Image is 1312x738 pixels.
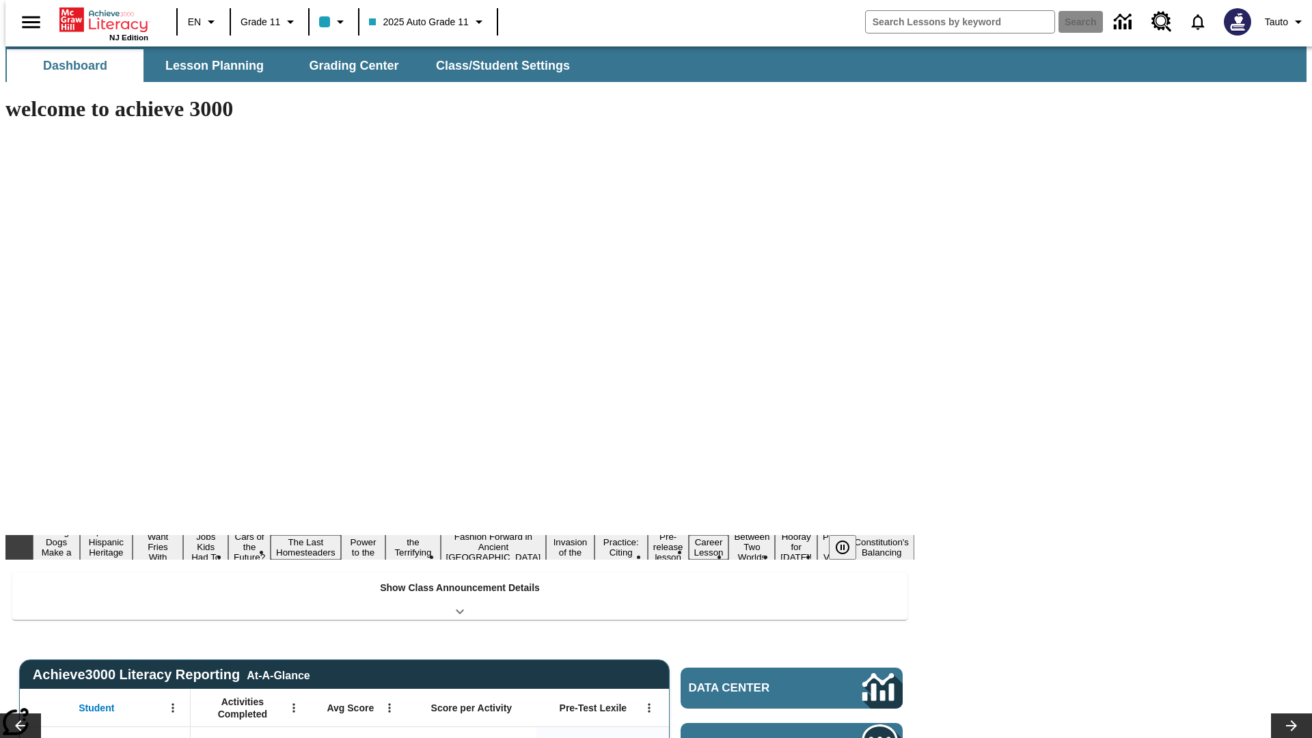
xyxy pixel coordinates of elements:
span: Student [79,702,114,714]
span: Tauto [1265,15,1288,29]
button: Open side menu [11,2,51,42]
a: Data Center [1106,3,1143,41]
button: Lesson carousel, Next [1271,713,1312,738]
button: Open Menu [284,698,304,718]
button: Lesson Planning [146,49,283,82]
h1: welcome to achieve 3000 [5,96,914,122]
button: Slide 4 Dirty Jobs Kids Had To Do [183,519,228,575]
button: Slide 3 Do You Want Fries With That? [133,519,184,575]
button: Class: 2025 Auto Grade 11, Select your class [364,10,492,34]
p: Show Class Announcement Details [380,581,540,595]
button: Slide 15 Hooray for Constitution Day! [775,530,817,564]
span: 2025 Auto Grade 11 [369,15,468,29]
button: Slide 10 The Invasion of the Free CD [546,525,594,570]
button: Dashboard [7,49,143,82]
button: Slide 7 Solar Power to the People [341,525,386,570]
span: EN [188,15,201,29]
a: Notifications [1180,4,1216,40]
button: Language: EN, Select a language [182,10,225,34]
button: Profile/Settings [1259,10,1312,34]
span: Grading Center [309,58,398,74]
span: Activities Completed [197,696,288,720]
button: Slide 16 Point of View [817,530,849,564]
button: Slide 12 Pre-release lesson [648,530,689,564]
span: Score per Activity [431,702,512,714]
input: search field [866,11,1054,33]
button: Open Menu [379,698,400,718]
button: Grade: Grade 11, Select a grade [235,10,304,34]
span: NJ Edition [109,33,148,42]
button: Select a new avatar [1216,4,1259,40]
span: Data Center [689,681,817,695]
div: At-A-Glance [247,667,310,682]
button: Slide 8 Attack of the Terrifying Tomatoes [385,525,440,570]
div: Pause [829,535,870,560]
button: Class color is light blue. Change class color [314,10,354,34]
button: Slide 9 Fashion Forward in Ancient Rome [441,530,547,564]
span: Dashboard [43,58,107,74]
button: Slide 5 Cars of the Future? [228,530,271,564]
button: Slide 6 The Last Homesteaders [271,535,341,560]
span: Pre-Test Lexile [560,702,627,714]
button: Pause [829,535,856,560]
span: Lesson Planning [165,58,264,74]
button: Class/Student Settings [425,49,581,82]
button: Open Menu [639,698,659,718]
img: Avatar [1224,8,1251,36]
div: Home [59,5,148,42]
div: Show Class Announcement Details [12,573,907,620]
button: Slide 1 Diving Dogs Make a Splash [33,525,80,570]
div: SubNavbar [5,46,1307,82]
span: Avg Score [327,702,374,714]
button: Slide 13 Career Lesson [689,535,729,560]
a: Home [59,6,148,33]
span: Grade 11 [241,15,280,29]
span: Achieve3000 Literacy Reporting [33,667,310,683]
button: Open Menu [163,698,183,718]
div: SubNavbar [5,49,582,82]
button: Slide 14 Between Two Worlds [728,530,775,564]
button: Grading Center [286,49,422,82]
a: Data Center [681,668,903,709]
button: Slide 2 ¡Viva Hispanic Heritage Month! [80,525,133,570]
button: Slide 11 Mixed Practice: Citing Evidence [594,525,648,570]
span: Class/Student Settings [436,58,570,74]
a: Resource Center, Will open in new tab [1143,3,1180,40]
button: Slide 17 The Constitution's Balancing Act [849,525,914,570]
